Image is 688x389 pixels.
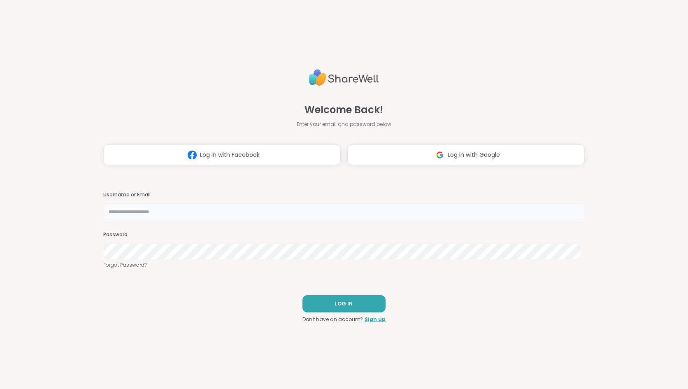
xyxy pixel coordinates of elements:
[302,295,386,312] button: LOG IN
[448,151,500,159] span: Log in with Google
[365,316,386,323] a: Sign up
[347,144,585,165] button: Log in with Google
[297,121,391,128] span: Enter your email and password below
[103,144,341,165] button: Log in with Facebook
[304,102,383,117] span: Welcome Back!
[184,147,200,163] img: ShareWell Logomark
[335,300,353,307] span: LOG IN
[200,151,260,159] span: Log in with Facebook
[103,231,585,238] h3: Password
[309,66,379,89] img: ShareWell Logo
[432,147,448,163] img: ShareWell Logomark
[103,191,585,198] h3: Username or Email
[103,261,585,269] a: Forgot Password?
[302,316,363,323] span: Don't have an account?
